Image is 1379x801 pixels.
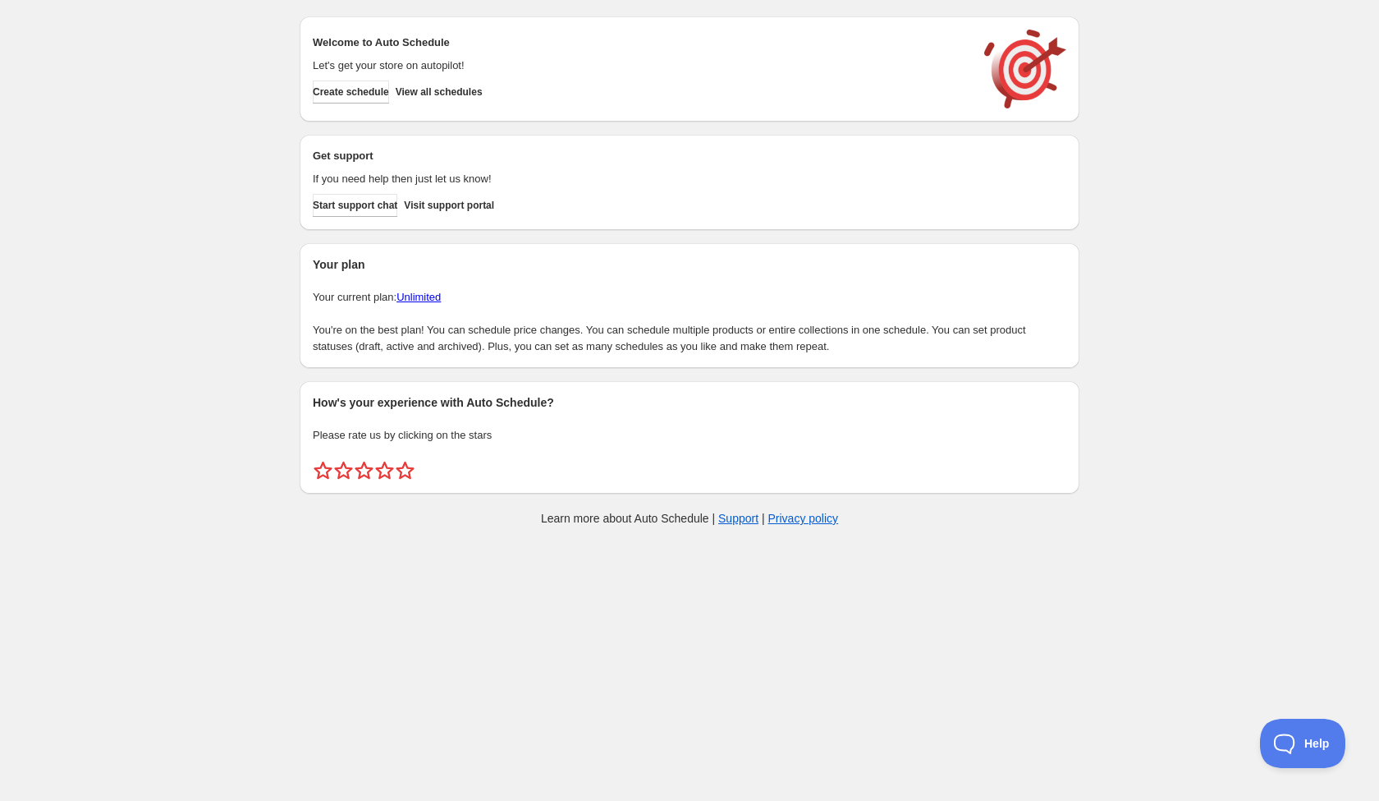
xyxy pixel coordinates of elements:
[313,171,968,187] p: If you need help then just let us know!
[313,81,389,104] button: Create schedule
[313,148,968,164] h2: Get support
[313,322,1066,355] p: You're on the best plan! You can schedule price changes. You can schedule multiple products or en...
[768,512,839,525] a: Privacy policy
[396,81,483,104] button: View all schedules
[541,510,838,527] p: Learn more about Auto Schedule | |
[313,427,1066,444] p: Please rate us by clicking on the stars
[396,85,483,99] span: View all schedules
[313,394,1066,411] h2: How's your experience with Auto Schedule?
[313,256,1066,273] h2: Your plan
[718,512,758,525] a: Support
[404,199,494,212] span: Visit support portal
[1260,719,1346,768] iframe: Toggle Customer Support
[313,58,968,74] p: Let's get your store on autopilot!
[313,289,1066,306] p: Your current plan:
[404,194,494,217] a: Visit support portal
[313,85,389,99] span: Create schedule
[313,35,968,51] h2: Welcome to Auto Schedule
[396,291,441,303] a: Unlimited
[313,199,397,212] span: Start support chat
[313,194,397,217] a: Start support chat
